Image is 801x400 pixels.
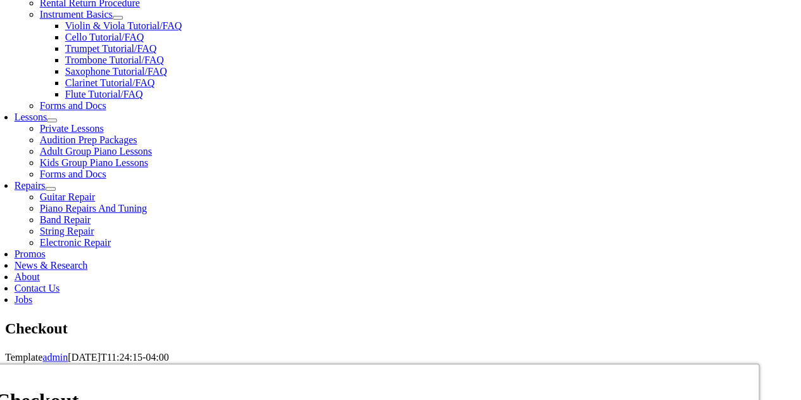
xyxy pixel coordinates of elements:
a: Contact Us [15,283,60,294]
a: Trombone Tutorial/FAQ [65,55,164,65]
a: Forms and Docs [40,169,106,179]
span: Template [5,352,42,363]
a: Adult Group Piano Lessons [40,146,152,157]
a: About [15,271,40,282]
a: admin [42,352,68,363]
button: Open submenu of Instrument Basics [113,16,123,20]
a: Private Lessons [40,123,104,134]
a: News & Research [15,260,88,271]
a: Band Repair [40,214,91,225]
a: Clarinet Tutorial/FAQ [65,77,155,88]
a: String Repair [40,226,94,236]
a: Saxophone Tutorial/FAQ [65,66,167,77]
a: Flute Tutorial/FAQ [65,89,143,100]
button: Open submenu of Repairs [46,187,56,191]
a: Instrument Basics [40,9,113,20]
a: Forms and Docs [40,100,106,111]
button: Open submenu of Lessons [47,119,57,122]
a: Audition Prep Packages [40,134,137,145]
a: Electronic Repair [40,237,111,248]
span: [DATE]T11:24:15-04:00 [68,352,168,363]
a: Kids Group Piano Lessons [40,157,148,168]
a: Promos [15,248,46,259]
a: Jobs [15,294,32,305]
a: Lessons [15,112,47,122]
a: Violin & Viola Tutorial/FAQ [65,20,182,31]
a: Trumpet Tutorial/FAQ [65,43,156,54]
a: Repairs [15,180,46,191]
a: Guitar Repair [40,191,96,202]
a: Cello Tutorial/FAQ [65,32,144,42]
a: Piano Repairs And Tuning [40,203,147,214]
